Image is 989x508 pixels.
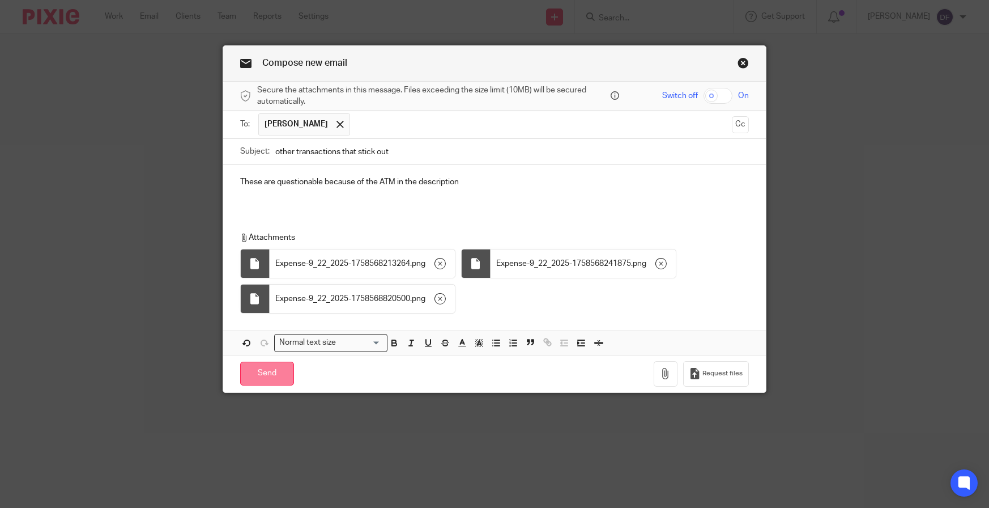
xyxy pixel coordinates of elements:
div: . [270,285,455,313]
label: Subject: [240,146,270,157]
span: Expense-9_22_2025-1758568241875 [496,258,631,269]
span: On [738,90,749,101]
input: Send [240,362,294,386]
span: png [633,258,646,269]
span: png [412,293,425,304]
span: png [412,258,425,269]
div: Search for option [274,334,387,352]
div: . [491,249,676,278]
span: Request files [702,369,743,378]
span: [PERSON_NAME] [265,118,328,130]
span: Compose new email [262,58,347,67]
button: Cc [732,116,749,133]
span: Expense-9_22_2025-1758568213264 [275,258,410,269]
span: Normal text size [277,337,339,349]
span: Expense-9_22_2025-1758568820500 [275,293,410,304]
p: Attachments [240,232,738,243]
div: . [270,249,455,278]
span: Secure the attachments in this message. Files exceeding the size limit (10MB) will be secured aut... [257,84,608,108]
p: These are questionable because of the ATM in the description [240,176,749,188]
input: Search for option [340,337,381,349]
button: Request files [683,361,749,387]
span: Switch off [662,90,698,101]
a: Close this dialog window [738,57,749,73]
label: To: [240,118,253,130]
